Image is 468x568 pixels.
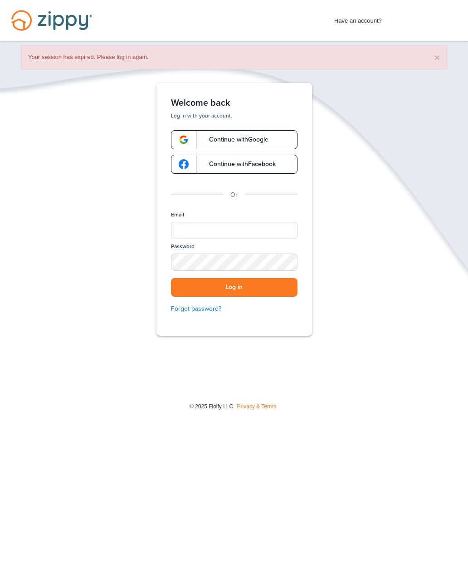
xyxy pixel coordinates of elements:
span: Continue with Facebook [200,161,276,167]
p: Log in with your account. [171,112,297,119]
span: © 2025 Floify LLC [190,403,233,410]
p: Or [230,190,238,200]
a: google-logoContinue withFacebook [171,155,297,174]
input: Email [171,222,297,239]
div: Your session has expired. Please log in again. [21,45,447,69]
input: Password [171,254,297,271]
img: google-logo [179,159,189,169]
a: google-logoContinue withGoogle [171,130,297,149]
img: google-logo [179,135,189,145]
a: Privacy & Terms [237,403,276,410]
button: × [434,53,440,62]
h1: Welcome back [171,98,297,108]
label: Password [171,243,195,250]
label: Email [171,211,184,219]
button: Log in [171,278,297,297]
a: Forgot password? [171,304,297,314]
span: Have an account? [334,11,382,26]
span: Continue with Google [200,137,268,143]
